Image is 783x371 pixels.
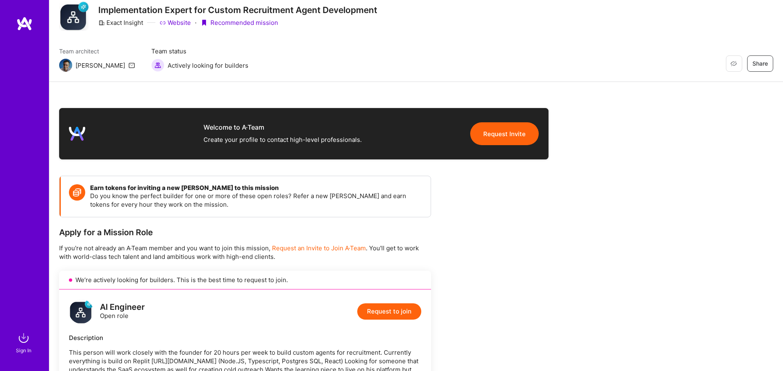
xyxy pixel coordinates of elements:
[59,227,431,238] div: Apply for a Mission Role
[59,47,135,55] span: Team architect
[59,59,72,72] img: Team Architect
[151,47,248,55] span: Team status
[16,346,31,355] div: Sign In
[151,59,164,72] img: Actively looking for builders
[69,126,85,142] img: logo
[201,20,207,26] i: icon PurpleRibbon
[128,62,135,68] i: icon Mail
[203,123,362,132] div: Welcome to A·Team
[357,303,421,320] button: Request to join
[90,192,422,209] p: Do you know the perfect builder for one or more of these open roles? Refer a new [PERSON_NAME] an...
[730,60,737,67] i: icon EyeClosed
[17,330,32,355] a: sign inSign In
[90,184,422,192] h4: Earn tokens for inviting a new [PERSON_NAME] to this mission
[98,20,105,26] i: icon CompanyGray
[752,60,768,68] span: Share
[59,271,431,289] div: We’re actively looking for builders. This is the best time to request to join.
[16,16,33,31] img: logo
[159,18,191,27] a: Website
[100,303,145,320] div: Open role
[69,333,421,342] div: Description
[100,303,145,311] div: AI Engineer
[168,61,248,70] span: Actively looking for builders
[59,244,431,261] p: If you're not already an A·Team member and you want to join this mission, . You'll get to work wi...
[75,61,125,70] div: [PERSON_NAME]
[98,18,143,27] div: Exact Insight
[747,55,773,72] button: Share
[59,1,88,31] img: Company Logo
[195,18,197,27] div: ·
[470,122,539,145] button: Request Invite
[15,330,32,346] img: sign in
[203,135,362,145] div: Create your profile to contact high-level professionals.
[98,5,377,15] h3: Implementation Expert for Custom Recruitment Agent Development
[69,299,93,324] img: logo
[272,244,366,252] span: Request an Invite to Join A·Team
[69,184,85,201] img: Token icon
[201,18,278,27] div: Recommended mission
